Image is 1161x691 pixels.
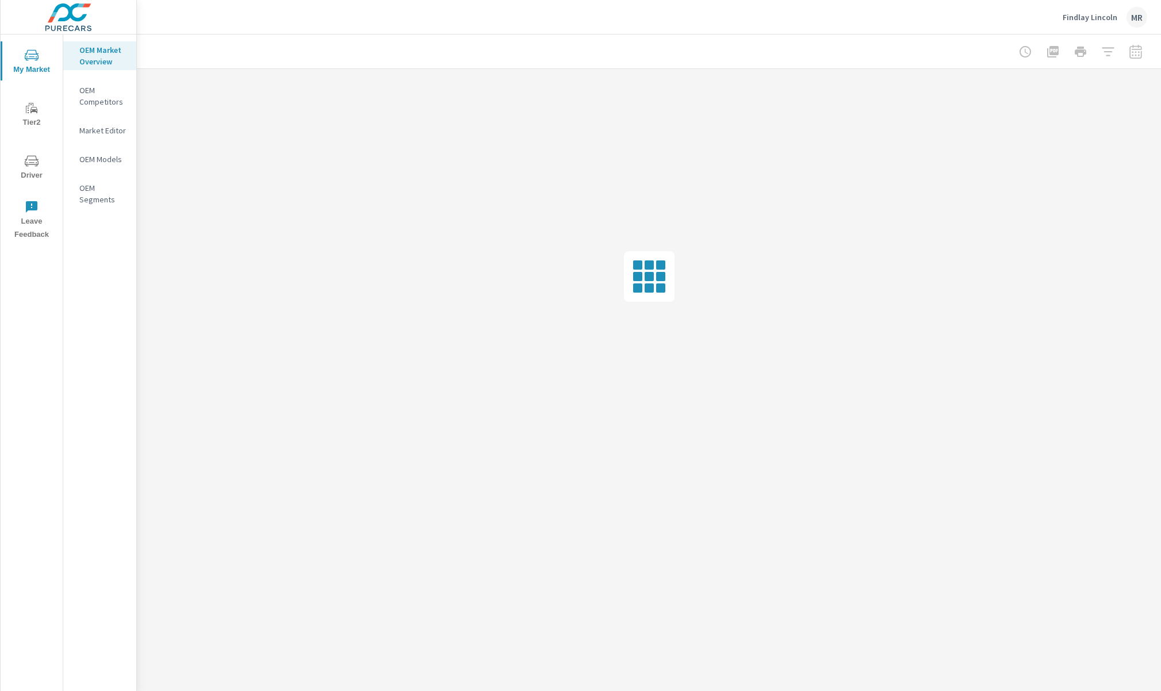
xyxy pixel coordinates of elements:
div: OEM Models [63,151,136,168]
p: OEM Segments [79,182,127,205]
p: OEM Market Overview [79,44,127,67]
div: Market Editor [63,122,136,139]
div: OEM Market Overview [63,41,136,70]
p: OEM Competitors [79,85,127,108]
div: OEM Competitors [63,82,136,110]
div: nav menu [1,34,63,246]
span: Leave Feedback [4,200,59,241]
p: Findlay Lincoln [1063,12,1117,22]
p: Market Editor [79,125,127,136]
span: My Market [4,48,59,76]
span: Tier2 [4,101,59,129]
div: OEM Segments [63,179,136,208]
div: MR [1126,7,1147,28]
span: Driver [4,154,59,182]
p: OEM Models [79,153,127,165]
